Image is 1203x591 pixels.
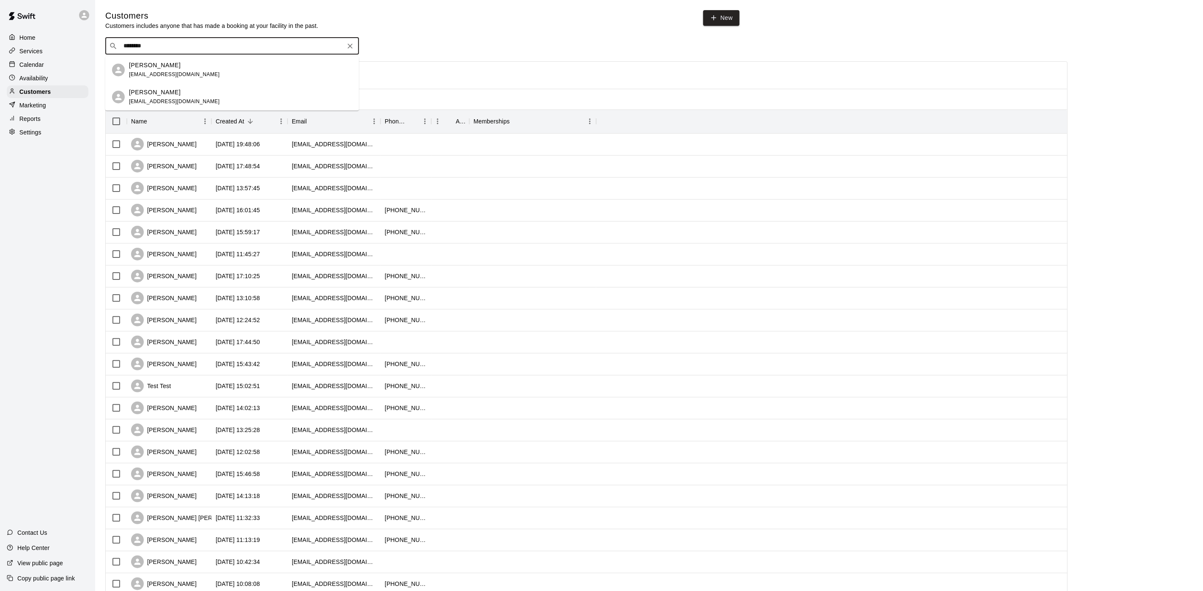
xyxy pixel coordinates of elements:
[292,206,376,214] div: mshapskinsky@yahoo.com
[216,492,260,500] div: 2025-08-04 14:13:18
[584,115,596,128] button: Menu
[19,33,36,42] p: Home
[292,184,376,192] div: evie049@yahoo.com
[216,338,260,346] div: 2025-08-07 17:44:50
[292,316,376,324] div: mcoticchio1@gmail.com
[292,514,376,522] div: maggiecarchman@yahoo.com
[7,126,88,139] a: Settings
[131,336,197,348] div: [PERSON_NAME]
[216,382,260,390] div: 2025-08-06 15:02:51
[385,580,427,588] div: +16313832666
[7,112,88,125] div: Reports
[7,31,88,44] a: Home
[216,294,260,302] div: 2025-08-08 13:10:58
[131,160,197,172] div: [PERSON_NAME]
[385,492,427,500] div: +16314876345
[385,404,427,412] div: +14157405103
[292,228,376,236] div: dmaccardi@gmail.com
[216,448,260,456] div: 2025-08-05 12:02:58
[131,577,197,590] div: [PERSON_NAME]
[19,47,43,55] p: Services
[456,109,465,133] div: Age
[105,22,318,30] p: Customers includes anyone that has made a booking at your facility in the past.
[216,250,260,258] div: 2025-08-10 11:45:27
[407,115,419,127] button: Sort
[385,272,427,280] div: +12029970764
[129,71,220,77] span: [EMAIL_ADDRESS][DOMAIN_NAME]
[131,446,197,458] div: [PERSON_NAME]
[292,536,376,544] div: aggie_ang@yahoo.com
[131,402,197,414] div: [PERSON_NAME]
[216,228,260,236] div: 2025-08-11 15:59:17
[7,58,88,71] a: Calendar
[216,580,260,588] div: 2025-08-03 10:08:08
[131,490,197,502] div: [PERSON_NAME]
[131,109,147,133] div: Name
[385,206,427,214] div: +15708070329
[17,528,47,537] p: Contact Us
[7,72,88,85] div: Availability
[199,115,211,128] button: Menu
[292,250,376,258] div: marco830@msn.com
[216,404,260,412] div: 2025-08-05 14:02:13
[216,272,260,280] div: 2025-08-08 17:10:25
[385,470,427,478] div: +16316972902
[216,140,260,148] div: 2025-08-12 19:48:06
[19,101,46,109] p: Marketing
[510,115,522,127] button: Sort
[431,109,469,133] div: Age
[105,38,359,55] div: Search customers by name or email
[216,162,260,170] div: 2025-08-12 17:48:54
[105,10,318,22] h5: Customers
[344,40,356,52] button: Clear
[474,109,510,133] div: Memberships
[292,470,376,478] div: jfusaro96@gmail.com
[147,115,159,127] button: Sort
[216,536,260,544] div: 2025-08-03 11:13:19
[131,468,197,480] div: [PERSON_NAME]
[385,382,427,390] div: +16313321892
[131,314,197,326] div: [PERSON_NAME]
[385,228,427,236] div: +15165671623
[292,294,376,302] div: bar1674@aol.com
[131,248,197,260] div: [PERSON_NAME]
[17,574,75,583] p: Copy public page link
[7,45,88,57] div: Services
[292,382,376,390] div: swaggyg2929@gmail.com
[131,512,248,524] div: [PERSON_NAME] [PERSON_NAME]
[129,88,181,97] p: [PERSON_NAME]
[216,109,244,133] div: Created At
[385,316,427,324] div: +13476132265
[385,294,427,302] div: +15164579448
[216,470,260,478] div: 2025-08-04 15:46:58
[216,206,260,214] div: 2025-08-11 16:01:45
[419,115,431,128] button: Menu
[385,514,427,522] div: +15162879775
[127,109,211,133] div: Name
[469,109,596,133] div: Memberships
[244,115,256,127] button: Sort
[381,109,431,133] div: Phone Number
[211,109,288,133] div: Created At
[216,316,260,324] div: 2025-08-08 12:24:52
[131,138,197,150] div: [PERSON_NAME]
[703,10,740,26] a: New
[292,338,376,346] div: tellymontalvo@yahoo.com
[17,559,63,567] p: View public page
[216,426,260,434] div: 2025-08-05 13:25:28
[131,270,197,282] div: [PERSON_NAME]
[385,448,427,456] div: +15163121163
[307,115,319,127] button: Sort
[368,115,381,128] button: Menu
[385,109,407,133] div: Phone Number
[19,115,41,123] p: Reports
[7,99,88,112] a: Marketing
[292,580,376,588] div: mp2dr95@gmail.com
[385,536,427,544] div: +16507962106
[131,292,197,304] div: [PERSON_NAME]
[275,115,288,128] button: Menu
